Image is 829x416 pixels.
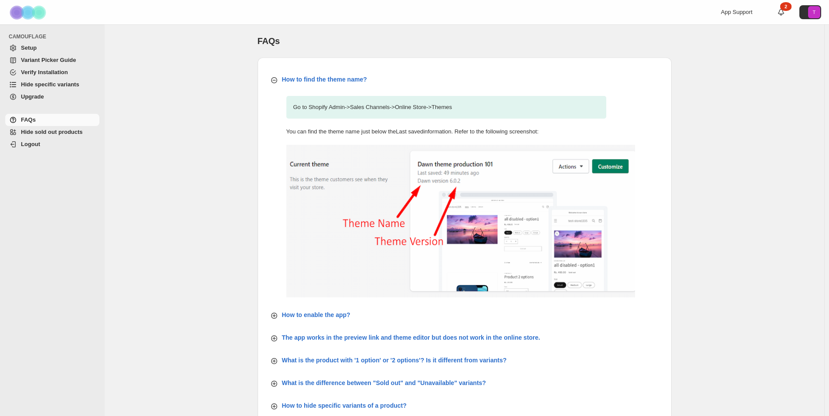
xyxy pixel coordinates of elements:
span: Avatar with initials T [808,6,820,18]
button: What is the product with '1 option' or '2 options'? Is it different from variants? [265,352,665,368]
a: Upgrade [5,91,99,103]
span: Variant Picker Guide [21,57,76,63]
div: 2 [780,2,792,11]
p: Go to Shopify Admin -> Sales Channels -> Online Store -> Themes [286,96,606,119]
a: Logout [5,138,99,150]
p: How to enable the app? [282,310,350,319]
a: Hide sold out products [5,126,99,138]
span: Setup [21,44,37,51]
span: Logout [21,141,40,147]
img: find-theme-name [286,145,635,297]
span: Upgrade [21,93,44,100]
p: What is the product with '1 option' or '2 options'? Is it different from variants? [282,356,507,365]
p: You can find the theme name just below the Last saved information. Refer to the following screens... [286,127,606,136]
span: Hide sold out products [21,129,83,135]
button: How to find the theme name? [265,72,665,87]
a: Setup [5,42,99,54]
button: What is the difference between "Sold out" and "Unavailable" variants? [265,375,665,391]
span: FAQs [21,116,36,123]
a: 2 [777,8,785,17]
span: App Support [721,9,752,15]
p: How to find the theme name? [282,75,367,84]
p: The app works in the preview link and theme editor but does not work in the online store. [282,333,540,342]
a: Hide specific variants [5,78,99,91]
button: How to hide specific variants of a product? [265,398,665,413]
span: Verify Installation [21,69,68,75]
span: Hide specific variants [21,81,79,88]
span: CAMOUFLAGE [9,33,100,40]
a: FAQs [5,114,99,126]
span: FAQs [258,36,280,46]
p: How to hide specific variants of a product? [282,401,407,410]
button: The app works in the preview link and theme editor but does not work in the online store. [265,330,665,345]
p: What is the difference between "Sold out" and "Unavailable" variants? [282,378,486,387]
text: T [813,10,816,15]
button: How to enable the app? [265,307,665,323]
a: Verify Installation [5,66,99,78]
img: Camouflage [7,0,51,24]
button: Avatar with initials T [799,5,821,19]
a: Variant Picker Guide [5,54,99,66]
